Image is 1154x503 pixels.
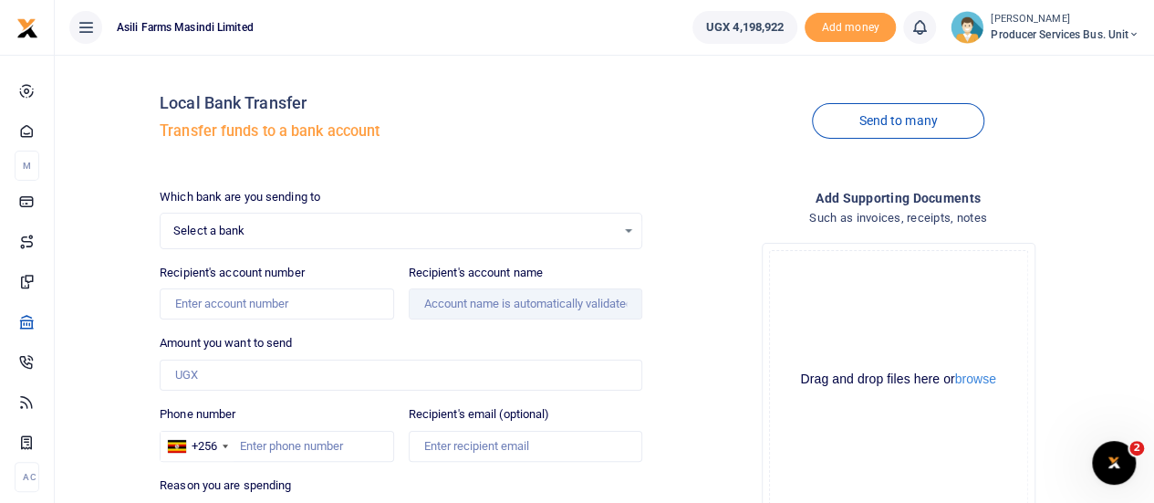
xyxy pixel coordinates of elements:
[16,17,38,39] img: logo-small
[160,188,320,206] label: Which bank are you sending to
[160,264,305,282] label: Recipient's account number
[955,372,996,385] button: browse
[160,334,292,352] label: Amount you want to send
[685,11,805,44] li: Wallet ballance
[409,431,642,462] input: Enter recipient email
[109,19,261,36] span: Asili Farms Masindi Limited
[160,93,642,113] h4: Local Bank Transfer
[657,208,1139,228] h4: Such as invoices, receipts, notes
[805,13,896,43] span: Add money
[951,11,1139,44] a: profile-user [PERSON_NAME] Producer Services Bus. Unit
[805,13,896,43] li: Toup your wallet
[15,151,39,181] li: M
[1092,441,1136,485] iframe: Intercom live chat
[160,360,642,391] input: UGX
[160,477,291,495] label: Reason you are spending
[160,405,235,424] label: Phone number
[991,12,1139,27] small: [PERSON_NAME]
[951,11,983,44] img: profile-user
[173,222,616,240] span: Select a bank
[160,288,393,320] input: Enter account number
[160,122,642,141] h5: Transfer funds to a bank account
[657,188,1139,208] h4: Add supporting Documents
[805,19,896,33] a: Add money
[192,437,217,456] div: +256
[692,11,797,44] a: UGX 4,198,922
[161,432,234,461] div: Uganda: +256
[770,371,1027,388] div: Drag and drop files here or
[812,103,983,139] a: Send to many
[409,405,550,424] label: Recipient's email (optional)
[409,288,642,320] input: Account name is automatically validated
[15,462,39,492] li: Ac
[409,264,543,282] label: Recipient's account name
[1129,441,1144,456] span: 2
[991,26,1139,43] span: Producer Services Bus. Unit
[16,20,38,34] a: logo-small logo-large logo-large
[160,431,393,462] input: Enter phone number
[706,18,784,37] span: UGX 4,198,922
